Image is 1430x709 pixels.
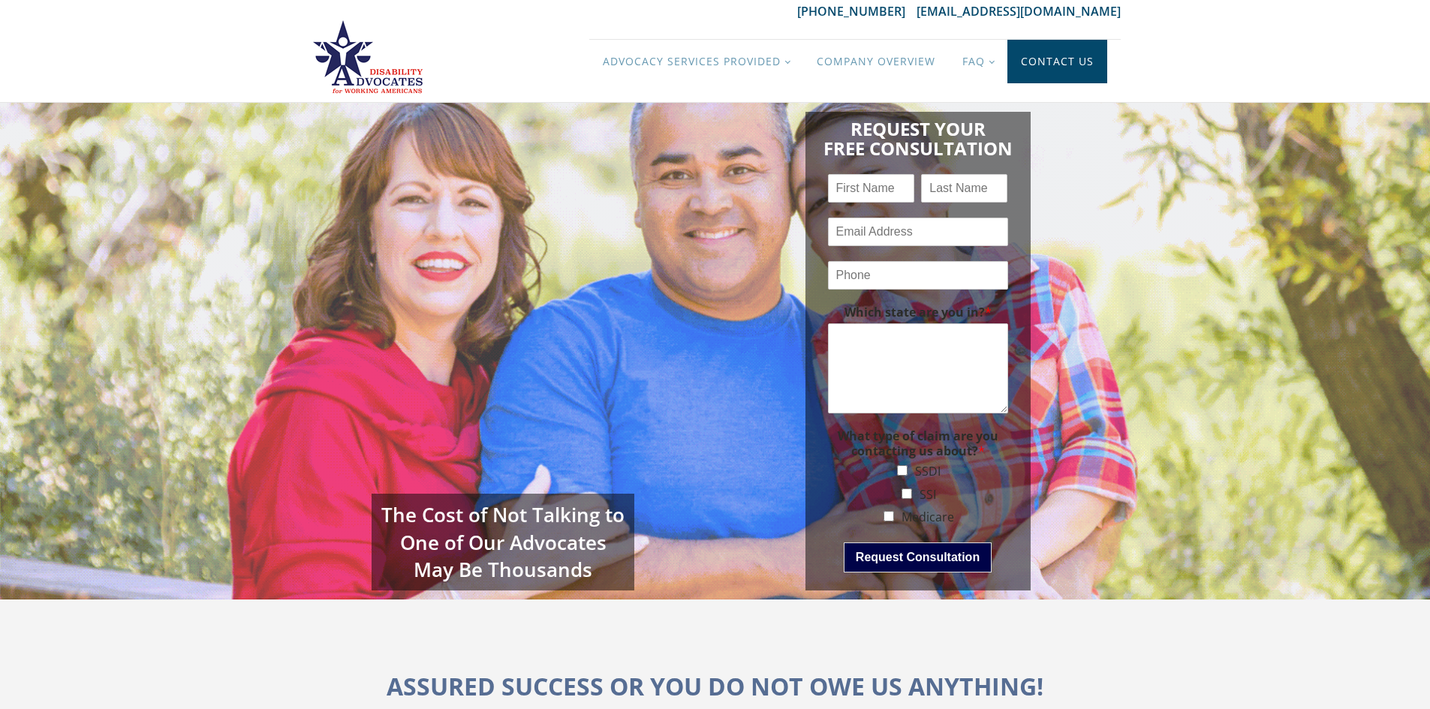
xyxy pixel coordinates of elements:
label: SSI [920,486,936,503]
h1: Request Your Free Consultation [823,112,1013,159]
a: FAQ [949,40,1007,83]
a: Contact Us [1007,40,1107,83]
a: [EMAIL_ADDRESS][DOMAIN_NAME] [917,3,1121,20]
input: Email Address [828,218,1008,246]
h1: ASSURED SUCCESS OR YOU DO NOT OWE US ANYTHING! [387,667,1043,705]
label: SSDI [915,463,941,479]
label: What type of claim are you contacting us about? [828,428,1008,460]
button: Request Consultation [844,542,992,572]
input: Phone [828,261,1008,290]
a: Advocacy Services Provided [589,40,803,83]
input: First Name [828,174,914,203]
a: Company Overview [803,40,949,83]
div: The Cost of Not Talking to One of Our Advocates May Be Thousands [372,494,634,590]
label: Which state are you in? [828,305,1008,320]
input: Last Name [921,174,1007,203]
a: [PHONE_NUMBER] [797,3,917,20]
label: Medicare [902,509,954,525]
